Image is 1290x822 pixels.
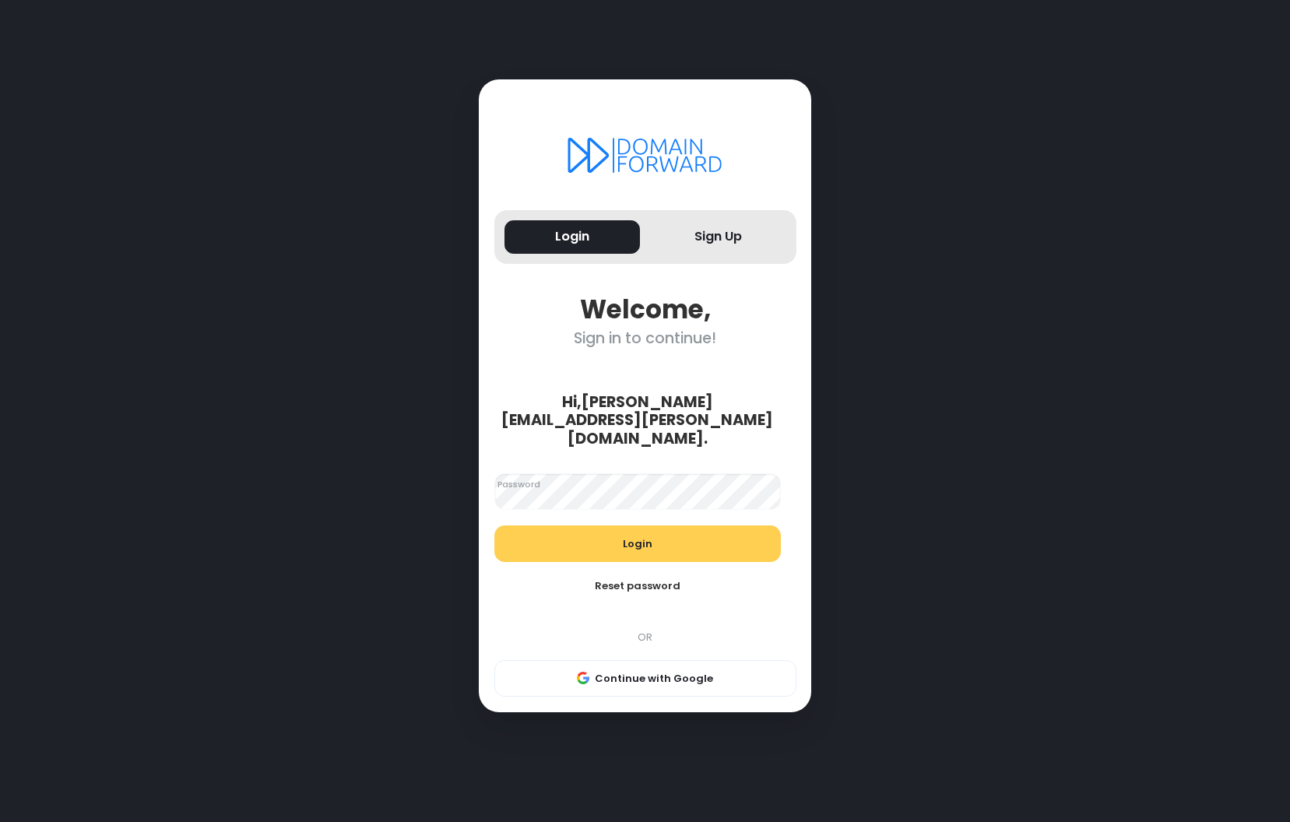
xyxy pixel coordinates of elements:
[504,220,641,254] button: Login
[487,630,804,645] div: OR
[494,525,782,563] button: Login
[494,329,796,347] div: Sign in to continue!
[487,393,789,448] div: Hi, [PERSON_NAME][EMAIL_ADDRESS][PERSON_NAME][DOMAIN_NAME] .
[494,294,796,325] div: Welcome,
[752,482,771,501] keeper-lock: Open Keeper Popup
[494,567,782,605] button: Reset password
[650,220,786,254] button: Sign Up
[494,660,796,697] button: Continue with Google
